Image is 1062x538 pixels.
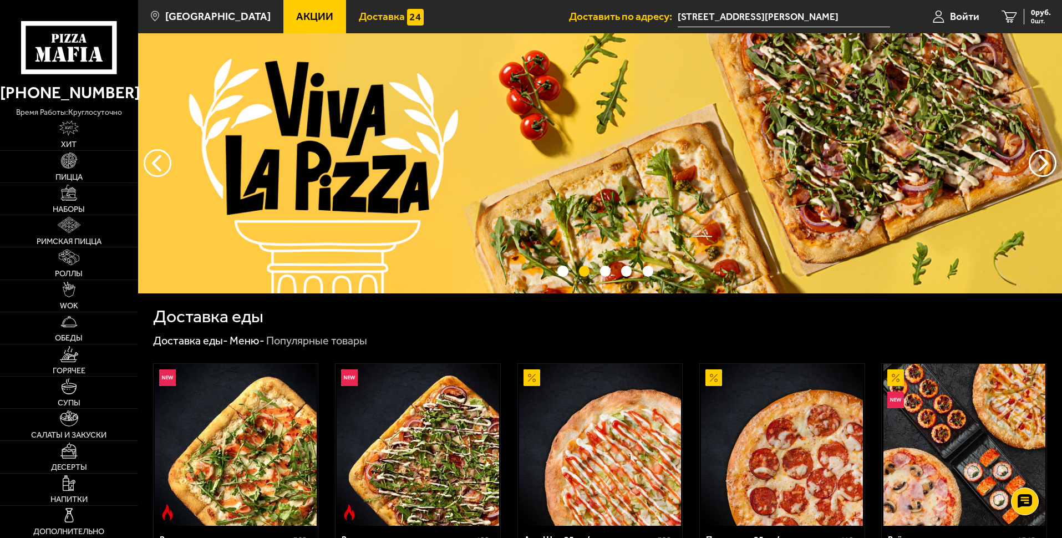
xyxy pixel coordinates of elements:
[341,504,358,521] img: Острое блюдо
[153,334,228,347] a: Доставка еды-
[1031,9,1051,17] span: 0 руб.
[230,334,265,347] a: Меню-
[60,302,78,310] span: WOK
[50,495,88,504] span: Напитки
[165,11,271,22] span: [GEOGRAPHIC_DATA]
[337,364,499,526] img: Римская с мясным ассорти
[159,504,176,521] img: Острое блюдо
[700,364,865,526] a: АкционныйПепперони 25 см (толстое с сыром)
[701,364,863,526] img: Пепперони 25 см (толстое с сыром)
[55,334,83,342] span: Обеды
[53,205,85,214] span: Наборы
[61,140,77,149] span: Хит
[336,364,500,526] a: НовинкаОстрое блюдоРимская с мясным ассорти
[341,369,358,386] img: Новинка
[883,364,1045,526] img: Всё включено
[600,266,611,276] button: точки переключения
[887,369,904,386] img: Акционный
[33,527,104,536] span: Дополнительно
[154,364,318,526] a: НовинкаОстрое блюдоРимская с креветками
[1029,149,1056,177] button: предыдущий
[266,334,367,348] div: Популярные товары
[159,369,176,386] img: Новинка
[55,270,83,278] span: Роллы
[51,463,87,471] span: Десерты
[643,266,653,276] button: точки переключения
[1031,18,1051,24] span: 0 шт.
[144,149,171,177] button: следующий
[621,266,632,276] button: точки переключения
[407,9,424,26] img: 15daf4d41897b9f0e9f617042186c801.svg
[37,237,101,246] span: Римская пицца
[155,364,317,526] img: Римская с креветками
[882,364,1046,526] a: АкционныйНовинкаВсё включено
[518,364,683,526] a: АкционныйАль-Шам 25 см (тонкое тесто)
[53,367,85,375] span: Горячее
[887,392,904,408] img: Новинка
[153,308,263,326] h1: Доставка еды
[524,369,540,386] img: Акционный
[296,11,333,22] span: Акции
[55,173,83,181] span: Пицца
[569,11,678,22] span: Доставить по адресу:
[678,7,890,27] span: улица Черкасова, 10к2
[579,266,590,276] button: точки переключения
[519,364,681,526] img: Аль-Шам 25 см (тонкое тесто)
[359,11,405,22] span: Доставка
[678,7,890,27] input: Ваш адрес доставки
[950,11,979,22] span: Войти
[31,431,106,439] span: Салаты и закуски
[705,369,722,386] img: Акционный
[557,266,568,276] button: точки переключения
[58,399,80,407] span: Супы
